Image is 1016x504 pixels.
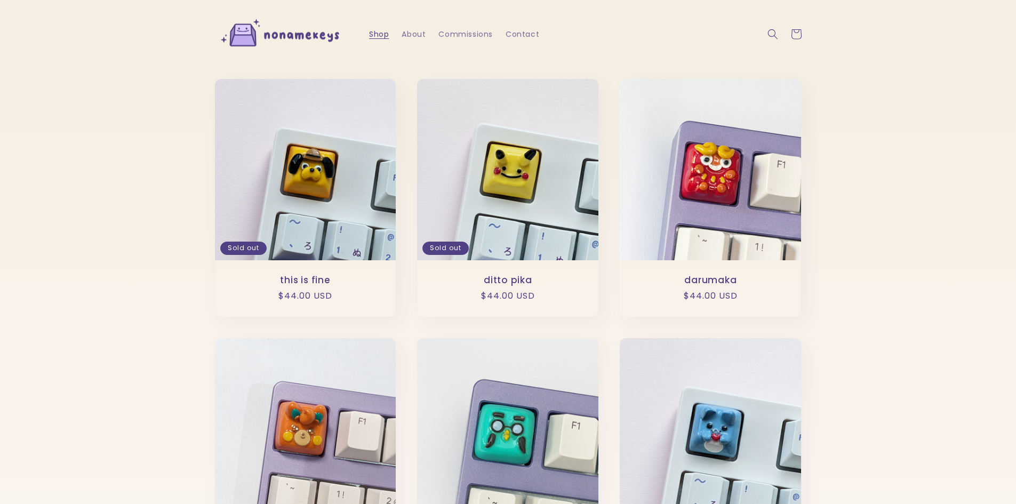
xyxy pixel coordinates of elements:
span: Commissions [438,29,493,39]
a: darumaka [630,275,790,286]
a: Shop [363,23,395,45]
a: ditto pika [428,275,588,286]
span: About [402,29,426,39]
a: Contact [499,23,546,45]
summary: Search [761,22,785,46]
img: nonamekeys [215,15,348,54]
a: About [395,23,432,45]
a: Commissions [432,23,499,45]
span: Contact [506,29,539,39]
span: Shop [369,29,389,39]
a: this is fine [226,275,386,286]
